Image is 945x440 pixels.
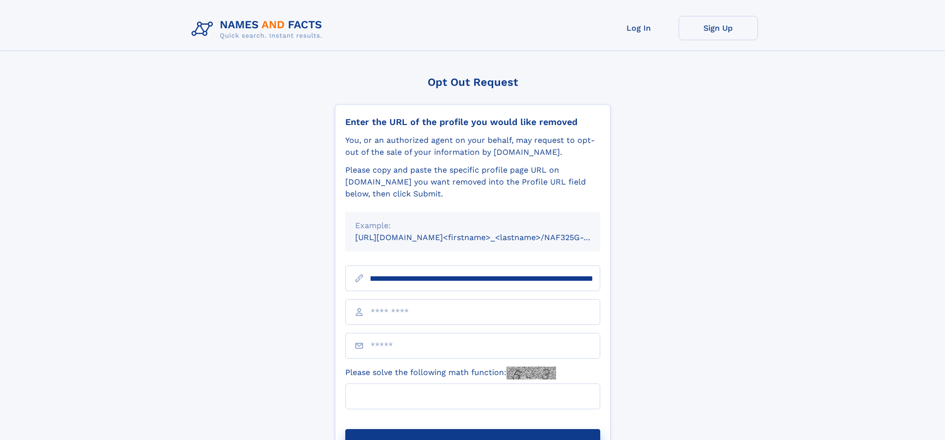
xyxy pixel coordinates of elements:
[345,117,600,127] div: Enter the URL of the profile you would like removed
[679,16,758,40] a: Sign Up
[188,16,330,43] img: Logo Names and Facts
[355,220,590,232] div: Example:
[599,16,679,40] a: Log In
[345,367,556,379] label: Please solve the following math function:
[345,134,600,158] div: You, or an authorized agent on your behalf, may request to opt-out of the sale of your informatio...
[335,76,611,88] div: Opt Out Request
[345,164,600,200] div: Please copy and paste the specific profile page URL on [DOMAIN_NAME] you want removed into the Pr...
[355,233,619,242] small: [URL][DOMAIN_NAME]<firstname>_<lastname>/NAF325G-xxxxxxxx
